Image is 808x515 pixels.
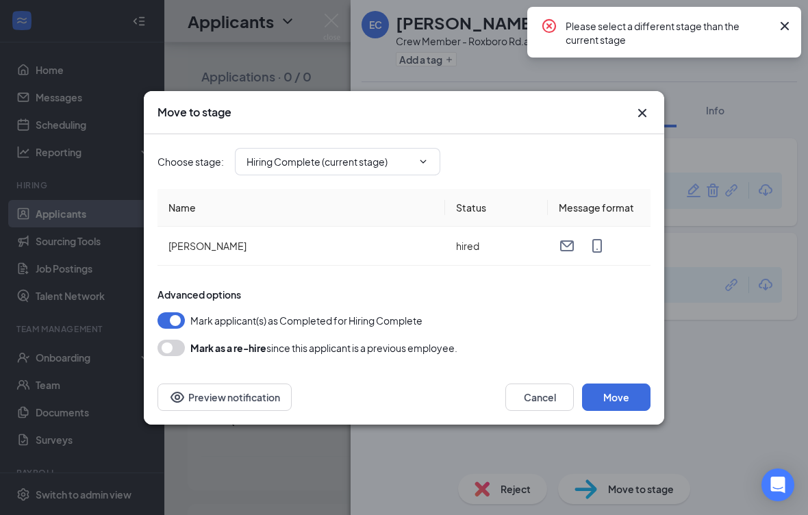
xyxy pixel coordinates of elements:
div: since this applicant is a previous employee. [190,340,457,356]
svg: MobileSms [589,238,605,254]
th: Name [157,189,445,227]
div: Advanced options [157,288,651,301]
h3: Move to stage [157,105,231,120]
div: Please select a different stage than the current stage [566,18,771,47]
div: Open Intercom Messenger [761,468,794,501]
button: Preview notificationEye [157,384,292,411]
b: Mark as a re-hire [190,342,266,354]
span: [PERSON_NAME] [168,240,247,252]
button: Close [634,105,651,121]
svg: CrossCircle [541,18,557,34]
td: hired [445,227,548,266]
svg: Cross [777,18,793,34]
svg: Cross [634,105,651,121]
button: Cancel [505,384,574,411]
span: Mark applicant(s) as Completed for Hiring Complete [190,312,422,329]
span: Choose stage : [157,154,224,169]
th: Status [445,189,548,227]
button: Move [582,384,651,411]
svg: Email [559,238,575,254]
svg: ChevronDown [418,156,429,167]
th: Message format [548,189,651,227]
svg: Eye [169,389,186,405]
